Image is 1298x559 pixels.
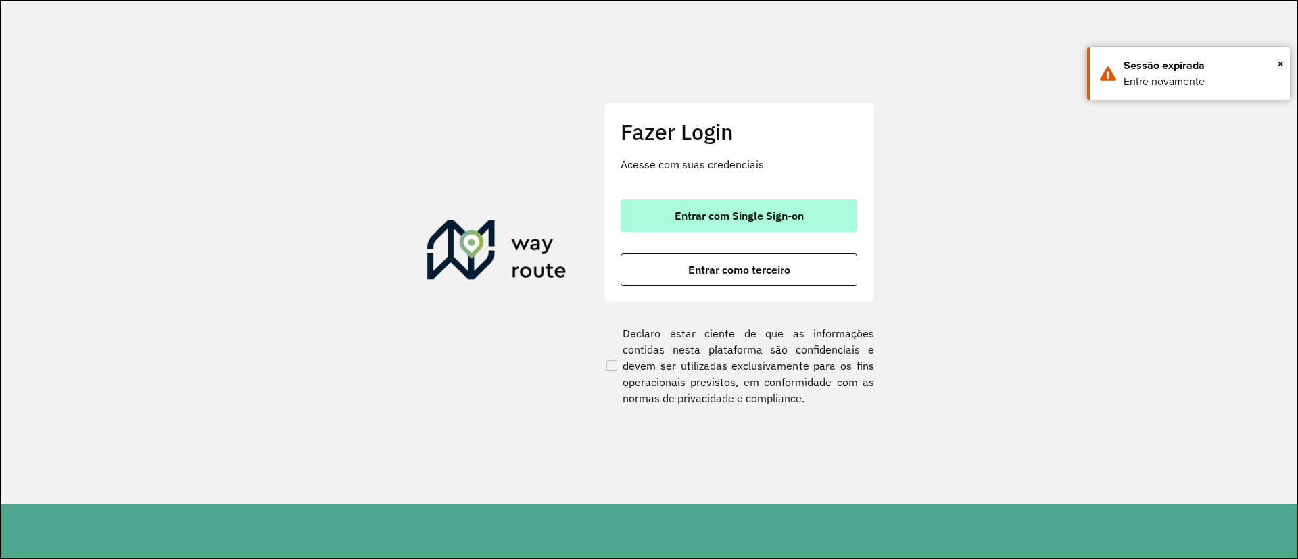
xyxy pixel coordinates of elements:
[621,199,857,232] button: button
[427,220,567,285] img: Roteirizador AmbevTech
[1277,53,1284,74] span: ×
[1124,74,1280,90] div: Entre novamente
[688,264,790,275] span: Entrar como terceiro
[621,119,857,145] h2: Fazer Login
[621,253,857,286] button: button
[1277,53,1284,74] button: Close
[675,210,804,221] span: Entrar com Single Sign-on
[1124,57,1280,74] div: Sessão expirada
[604,325,874,406] label: Declaro estar ciente de que as informações contidas nesta plataforma são confidenciais e devem se...
[621,156,857,172] p: Acesse com suas credenciais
